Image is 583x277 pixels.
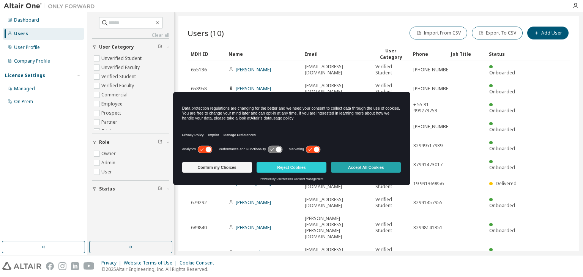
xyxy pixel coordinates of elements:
label: Unverified Faculty [101,63,141,72]
span: Verified Student [375,64,407,76]
div: Email [304,48,369,60]
span: User Category [99,44,134,50]
span: Clear filter [158,44,162,50]
span: [PHONE_NUMBER] [413,124,452,130]
span: Onboarded [489,227,515,234]
div: Privacy [101,260,124,266]
span: + 55 31 999273753 [413,102,444,114]
a: [PERSON_NAME] [236,85,271,92]
label: Verified Faculty [101,81,136,90]
span: Verified Student [375,247,407,259]
span: [EMAIL_ADDRESS][DOMAIN_NAME] [305,64,369,76]
div: On Prem [14,99,33,105]
button: Add User [527,27,569,39]
span: 37991473017 [413,162,443,168]
span: [EMAIL_ADDRESS][DOMAIN_NAME] [305,247,369,259]
button: Import From CSV [410,27,467,39]
span: Clear filter [158,186,162,192]
label: Partner [101,118,119,127]
label: User [101,167,113,176]
button: Export To CSV [472,27,523,39]
img: facebook.svg [46,262,54,270]
a: Lucca Dambros [236,249,270,256]
div: Phone [413,48,445,60]
a: [PERSON_NAME] [236,199,271,206]
label: Trial [101,127,112,136]
img: youtube.svg [84,262,95,270]
img: instagram.svg [58,262,66,270]
span: Verified Student [375,197,407,209]
span: [PHONE_NUMBER] [413,86,452,92]
img: altair_logo.svg [2,262,41,270]
div: Status [489,48,521,60]
button: User Category [92,39,169,55]
span: Status [99,186,115,192]
span: Role [99,139,110,145]
a: [PERSON_NAME] [236,66,271,73]
p: © 2025 Altair Engineering, Inc. All Rights Reserved. [101,266,219,272]
div: Dashboard [14,17,39,23]
button: Role [92,134,169,151]
span: 689840 [191,225,207,231]
div: MDH ID [191,48,222,60]
span: Users (10) [188,28,224,38]
span: 658958 [191,86,207,92]
span: [EMAIL_ADDRESS][DOMAIN_NAME] [305,83,369,95]
span: 32998141351 [413,225,443,231]
a: [PERSON_NAME] [236,224,271,231]
div: Users [14,31,28,37]
label: Prospect [101,109,123,118]
img: linkedin.svg [71,262,79,270]
span: Onboarded [489,126,515,133]
label: Owner [101,149,117,158]
span: 5569999779165 [413,250,448,256]
img: Altair One [4,2,99,10]
span: Onboarded [489,164,515,171]
a: Clear all [92,32,169,38]
span: Verified Student [375,222,407,234]
label: Admin [101,158,117,167]
div: Managed [14,86,35,92]
span: 32999517939 [413,143,443,149]
span: Delivered [496,180,517,187]
label: Employee [101,99,124,109]
span: [EMAIL_ADDRESS][DOMAIN_NAME] [305,197,369,209]
span: Onboarded [489,145,515,152]
span: Onboarded [489,107,515,114]
label: Commercial [101,90,129,99]
span: 655136 [191,67,207,73]
div: User Category [375,47,407,60]
span: Verified Student [375,83,407,95]
span: 692245 [191,250,207,256]
label: Unverified Student [101,54,143,63]
span: [PHONE_NUMBER] [413,67,452,73]
div: Website Terms of Use [124,260,180,266]
span: Onboarded [489,88,515,95]
span: Onboarded [489,69,515,76]
label: Verified Student [101,72,137,81]
span: 32991457955 [413,200,443,206]
span: 19 991369856 [413,181,444,187]
div: Job Title [451,48,483,60]
span: Onboarded [489,202,515,209]
div: Cookie Consent [180,260,219,266]
button: Status [92,181,169,197]
span: 679292 [191,200,207,206]
span: Clear filter [158,139,162,145]
div: Company Profile [14,58,50,64]
span: [PERSON_NAME][EMAIL_ADDRESS][PERSON_NAME][DOMAIN_NAME] [305,216,369,240]
div: License Settings [5,72,45,79]
div: Name [228,48,298,60]
div: User Profile [14,44,40,50]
